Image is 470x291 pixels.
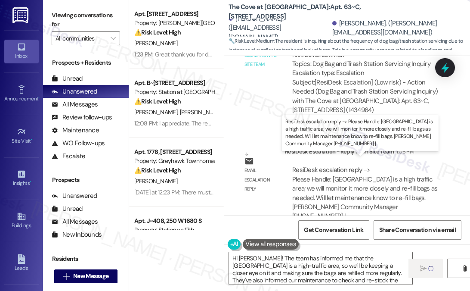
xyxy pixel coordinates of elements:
[52,204,83,213] div: Unread
[63,273,70,280] i: 
[52,152,85,161] div: Escalate
[134,225,214,235] div: Property: Station on 17th
[4,125,39,148] a: Site Visit •
[229,3,401,21] b: The Cove at [GEOGRAPHIC_DATA]: Apt. 63~C, [STREET_ADDRESS]
[379,225,456,235] span: Share Conversation via email
[134,78,214,88] div: Apt. B~[STREET_ADDRESS]
[54,269,118,283] button: New Message
[134,216,214,225] div: Apt. J~408, 250 W 1680 S
[134,156,214,166] div: Property: Greyhawk Townhomes
[134,188,325,196] div: [DATE] at 12:23 PM: There must be another issue that needs to be addressed
[4,167,39,190] a: Insights •
[12,7,30,23] img: ResiDesk Logo
[52,100,98,109] div: All Messages
[180,108,223,116] span: [PERSON_NAME]
[134,97,181,105] strong: ⚠️ Risk Level: High
[134,147,214,156] div: Apt. 1778, [STREET_ADDRESS]
[285,147,445,159] div: ResiDesk Escalation - Reply From Site Team
[52,9,120,31] label: Viewing conversations for
[30,179,31,185] span: •
[52,217,98,226] div: All Messages
[229,14,330,42] div: [PERSON_NAME]. ([EMAIL_ADDRESS][DOMAIN_NAME])
[73,272,108,281] span: New Message
[111,35,115,42] i: 
[43,254,129,263] div: Residents
[420,265,427,272] i: 
[244,166,278,194] div: Email escalation reply
[229,252,412,285] textarea: Hi [PERSON_NAME]! The team has informed me that the [GEOGRAPHIC_DATA] is a high-traffic area, so ...
[292,78,438,115] div: Subject: [ResiDesk Escalation] (Low risk) - Action Needed (Dog Bag and Trash Station Servicing In...
[4,209,39,232] a: Buildings
[304,225,363,235] span: Get Conversation Link
[52,87,97,96] div: Unanswered
[52,191,97,200] div: Unanswered
[134,19,214,28] div: Property: [PERSON_NAME][GEOGRAPHIC_DATA]
[134,39,177,47] span: [PERSON_NAME]
[52,230,102,239] div: New Inbounds
[229,37,470,64] span: : The resident is inquiring about the frequency of dog bag/trash station servicing due to instanc...
[43,58,129,67] div: Prospects + Residents
[52,113,112,122] div: Review follow-ups
[285,118,435,148] p: ResiDesk escalation reply -> Please Handle: [GEOGRAPHIC_DATA] is a high traffic area; we will mon...
[52,74,83,83] div: Unread
[134,166,181,174] strong: ⚠️ Risk Level: High
[56,31,106,45] input: All communities
[298,220,369,240] button: Get Conversation Link
[134,50,231,58] div: 1:23 PM: Great thank you for doing that.
[229,38,274,44] strong: 🔧 Risk Level: Medium
[52,139,105,148] div: WO Follow-ups
[332,19,464,38] div: [PERSON_NAME]. ([PERSON_NAME][EMAIL_ADDRESS][DOMAIN_NAME])
[134,88,214,97] div: Property: Station at [GEOGRAPHIC_DATA][PERSON_NAME]
[134,9,214,19] div: Apt. [STREET_ADDRESS]
[134,28,181,36] strong: ⚠️ Risk Level: High
[43,175,129,185] div: Prospects
[374,220,461,240] button: Share Conversation via email
[134,119,374,127] div: 12:08 PM: I appreciate. The rental office is closed [DATE] and [DATE] but maintenance is available
[292,41,438,78] div: ResiDesk escalation to site team -> Risk Level: Low risk Topics: Dog Bag and Trash Station Servic...
[52,126,99,135] div: Maintenance
[292,166,437,220] div: ResiDesk escalation reply -> Please Handle: [GEOGRAPHIC_DATA] is a high traffic area; we will mon...
[4,40,39,63] a: Inbox
[31,137,32,143] span: •
[394,147,414,156] div: 1:08 PM
[134,108,180,116] span: [PERSON_NAME]
[461,265,468,272] i: 
[134,177,177,185] span: [PERSON_NAME]
[4,252,39,275] a: Leads
[38,94,40,100] span: •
